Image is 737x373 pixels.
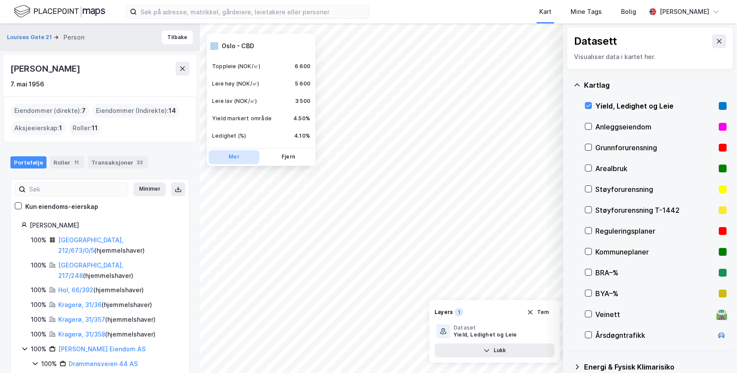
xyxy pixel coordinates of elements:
button: Mer [209,150,259,164]
div: Mine Tags [571,7,602,17]
div: Yield markert område [212,115,272,122]
a: Hol, 66/392 [58,286,93,294]
div: ( hjemmelshaver ) [58,329,156,340]
img: logo.f888ab2527a4732fd821a326f86c7f29.svg [14,4,105,19]
div: Eiendommer (direkte) : [11,104,89,118]
div: Reguleringsplaner [595,226,715,236]
div: 3 500 [295,98,310,105]
button: Lukk [435,343,554,357]
div: BYA–% [595,288,715,299]
div: Roller : [69,121,101,135]
div: Årsdøgntrafikk [595,330,713,340]
div: Anleggseiendom [595,122,715,132]
a: Drammensveien 44 AS [69,360,138,367]
div: Transaksjoner [88,156,148,168]
div: Ledighet (%) [212,132,246,139]
div: Kontrollprogram for chat [694,331,737,373]
div: Kommuneplaner [595,247,715,257]
div: Leie høy (NOK/㎡) [212,80,259,87]
div: 100% [31,235,46,245]
div: Roller [50,156,84,168]
a: Kragerø, 31/358 [58,330,105,338]
div: ( hjemmelshaver ) [58,285,144,295]
div: ( hjemmelshaver ) [58,300,152,310]
div: Støyforurensning T-1442 [595,205,715,215]
div: ( hjemmelshaver ) [58,235,179,256]
div: 5 600 [295,80,310,87]
div: 🛣️ [716,309,727,320]
div: Portefølje [10,156,46,168]
span: 14 [169,106,176,116]
div: Aksjeeierskap : [11,121,66,135]
div: 100% [31,344,46,354]
button: Fjern [263,150,314,164]
button: Louises Gate 21 [7,33,53,42]
div: Eiendommer (Indirekte) : [93,104,179,118]
div: 6 600 [295,63,310,70]
div: 100% [31,314,46,325]
span: 1 [59,123,62,133]
div: Kartlag [584,80,727,90]
div: Arealbruk [595,163,715,174]
div: 7. mai 1956 [10,79,44,89]
div: 4.50% [293,115,310,122]
input: Søk på adresse, matrikkel, gårdeiere, leietakere eller personer [137,5,369,18]
div: Yield, Ledighet og Leie [454,331,517,338]
div: Oslo - CBD [222,41,254,51]
div: ( hjemmelshaver ) [58,260,179,281]
div: Datasett [574,34,617,48]
div: 100% [31,285,46,295]
div: Person [63,32,84,43]
a: [GEOGRAPHIC_DATA], 217/248 [58,261,123,279]
a: [GEOGRAPHIC_DATA], 212/673/0/5 [58,236,123,254]
a: [PERSON_NAME] Eiendom AS [58,345,146,353]
iframe: Chat Widget [694,331,737,373]
div: BRA–% [595,267,715,278]
div: 1 [455,308,463,317]
a: Kragerø, 31/357 [58,316,105,323]
button: Tilbake [162,30,193,44]
div: 100% [31,329,46,340]
div: [PERSON_NAME] [30,220,179,231]
div: 100% [31,300,46,310]
div: Energi & Fysisk Klimarisiko [584,362,727,372]
div: Kart [539,7,551,17]
input: Søk [26,183,128,196]
div: [PERSON_NAME] [10,62,82,76]
span: 7 [82,106,86,116]
div: Leie lav (NOK/㎡) [212,98,257,105]
div: Veinett [595,309,713,320]
div: 100% [31,260,46,271]
div: Støyforurensning [595,184,715,195]
button: Tøm [521,305,554,319]
div: 4.10% [294,132,310,139]
div: ( hjemmelshaver ) [58,314,156,325]
div: 100% [41,359,57,369]
div: Kun eiendoms-eierskap [25,201,98,212]
div: Bolig [621,7,636,17]
button: Minimer [133,182,166,196]
div: [PERSON_NAME] [660,7,709,17]
a: Kragerø, 31/36 [58,301,102,308]
div: Grunnforurensning [595,142,715,153]
div: Visualiser data i kartet her. [574,52,726,62]
div: 32 [135,158,145,167]
span: 11 [92,123,98,133]
div: Layers [435,309,453,316]
div: Yield, Ledighet og Leie [595,101,715,111]
div: Dataset [454,324,517,331]
div: 11 [72,158,81,167]
div: Toppleie (NOK/㎡) [212,63,260,70]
